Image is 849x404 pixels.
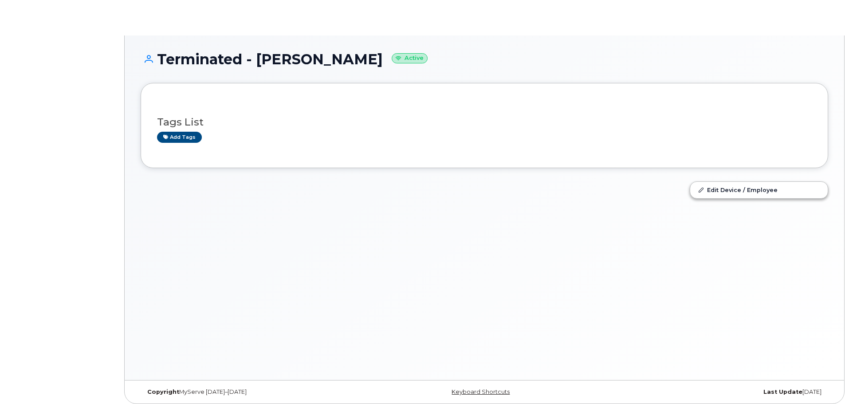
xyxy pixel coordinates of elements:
[157,117,812,128] h3: Tags List
[452,388,510,395] a: Keyboard Shortcuts
[599,388,828,396] div: [DATE]
[690,182,828,198] a: Edit Device / Employee
[763,388,802,395] strong: Last Update
[141,51,828,67] h1: Terminated - [PERSON_NAME]
[392,53,428,63] small: Active
[147,388,179,395] strong: Copyright
[157,132,202,143] a: Add tags
[141,388,370,396] div: MyServe [DATE]–[DATE]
